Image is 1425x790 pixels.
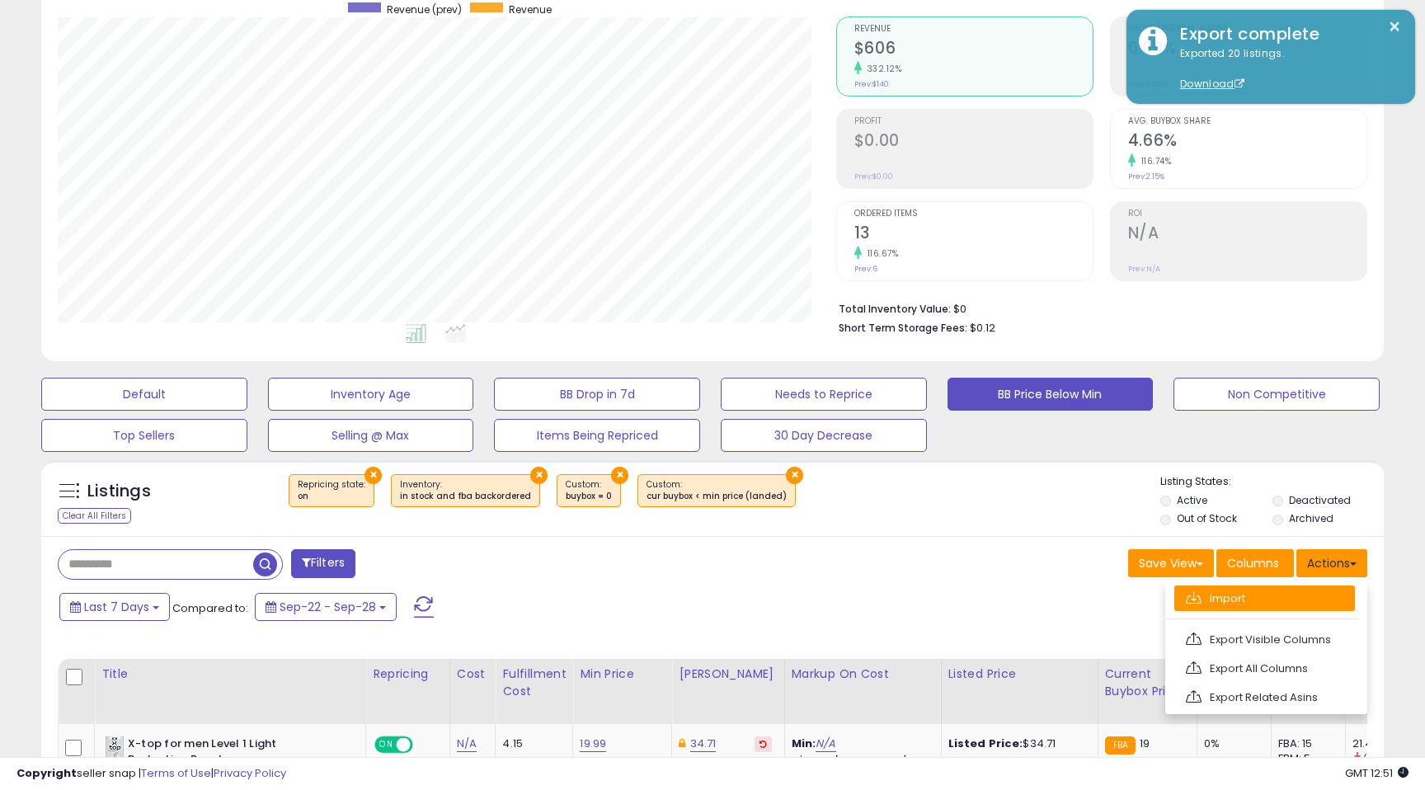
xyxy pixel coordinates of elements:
a: Download [1180,77,1244,91]
li: $0 [839,298,1355,317]
img: 41bFeZ4ZvML._SL40_.jpg [106,736,124,769]
a: 19.99 [580,736,606,752]
small: Prev: $0.00 [854,172,893,181]
button: Sep-22 - Sep-28 [255,593,397,621]
h2: $606 [854,39,1093,61]
button: × [364,467,382,484]
div: on [298,491,365,502]
label: Active [1177,493,1207,507]
strong: Copyright [16,765,77,781]
button: BB Price Below Min [948,378,1154,411]
span: Inventory : [400,478,531,503]
a: Privacy Policy [214,765,286,781]
button: Top Sellers [41,419,247,452]
span: Last 7 Days [84,599,149,615]
div: Listed Price [948,665,1091,683]
a: N/A [457,736,477,752]
span: ON [376,738,397,752]
span: $0.12 [970,320,995,336]
div: Clear All Filters [58,508,131,524]
span: Repricing state : [298,478,365,503]
label: Archived [1289,511,1333,525]
a: Export Visible Columns [1174,627,1355,652]
button: Columns [1216,549,1294,577]
b: Total Inventory Value: [839,302,951,316]
span: Revenue (prev) [387,2,462,16]
a: Export Related Asins [1174,684,1355,710]
button: Save View [1128,549,1214,577]
a: Import [1174,585,1355,611]
span: Custom: [647,478,787,503]
button: Selling @ Max [268,419,474,452]
h5: Listings [87,480,151,503]
button: 30 Day Decrease [721,419,927,452]
button: Filters [291,549,355,578]
b: Short Term Storage Fees: [839,321,967,335]
small: Prev: $140 [854,79,889,89]
div: seller snap | | [16,766,286,782]
small: FBA [1105,736,1136,755]
button: × [786,467,803,484]
span: Compared to: [172,600,248,616]
h2: 13 [854,223,1093,246]
div: Title [101,665,359,683]
small: Prev: 2.15% [1128,172,1164,181]
button: Default [41,378,247,411]
small: Prev: N/A [1128,264,1160,274]
div: Min Price [580,665,665,683]
button: Non Competitive [1173,378,1380,411]
a: Terms of Use [141,765,211,781]
h2: N/A [1128,223,1366,246]
div: Export complete [1168,22,1403,46]
span: 2025-10-6 12:51 GMT [1345,765,1409,781]
div: 0% [1204,736,1258,751]
label: Deactivated [1289,493,1351,507]
button: BB Drop in 7d [494,378,700,411]
small: 116.67% [862,247,899,260]
span: Sep-22 - Sep-28 [280,599,376,615]
span: Avg. Buybox Share [1128,117,1366,126]
th: The percentage added to the cost of goods (COGS) that forms the calculator for Min & Max prices. [784,659,941,724]
b: Listed Price: [948,736,1023,751]
span: Columns [1227,555,1279,571]
button: Actions [1296,549,1367,577]
small: Prev: 6 [854,264,877,274]
div: Exported 20 listings. [1168,46,1403,92]
span: Custom: [566,478,612,503]
label: Out of Stock [1177,511,1237,525]
h2: $0.00 [854,131,1093,153]
div: Cost [457,665,489,683]
div: 21.41 [1352,736,1419,751]
span: Revenue [509,2,552,16]
div: cur buybox < min price (landed) [647,491,787,502]
a: 34.71 [690,736,717,752]
p: Listing States: [1160,474,1383,490]
div: buybox = 0 [566,491,612,502]
span: ROI [1128,209,1366,219]
span: 19 [1140,736,1150,751]
span: Profit [854,117,1093,126]
div: Markup on Cost [792,665,934,683]
div: Fulfillment Cost [502,665,566,700]
button: × [1388,16,1401,37]
div: in stock and fba backordered [400,491,531,502]
b: Min: [792,736,816,751]
small: 332.12% [862,63,902,75]
small: 116.74% [1136,155,1172,167]
button: × [530,467,548,484]
span: Ordered Items [854,209,1093,219]
div: Repricing [373,665,443,683]
span: Revenue [854,25,1093,34]
div: [PERSON_NAME] [679,665,777,683]
div: FBA: 15 [1278,736,1333,751]
div: 4.15 [502,736,560,751]
button: Needs to Reprice [721,378,927,411]
a: Export All Columns [1174,656,1355,681]
h2: 4.66% [1128,131,1366,153]
div: $34.71 [948,736,1085,751]
button: Inventory Age [268,378,474,411]
a: N/A [816,736,835,752]
div: Current Buybox Price [1105,665,1190,700]
button: Items Being Repriced [494,419,700,452]
button: × [611,467,628,484]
